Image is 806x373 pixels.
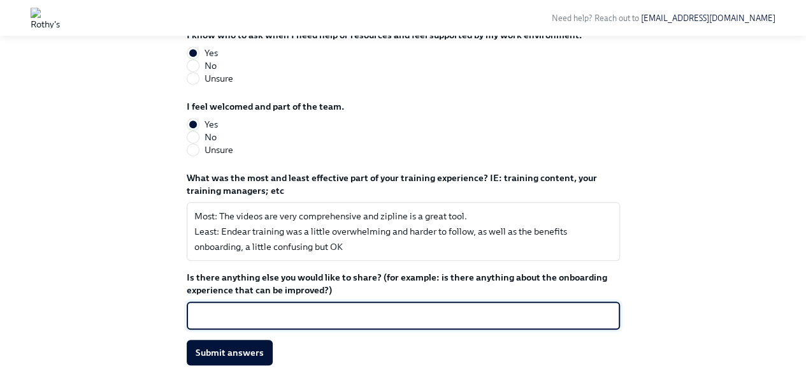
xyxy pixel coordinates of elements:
button: Submit answers [187,340,273,365]
label: I feel welcomed and part of the team. [187,100,344,113]
textarea: Most: The videos are very comprehensive and zipline is a great tool. Least: Endear training was a... [194,208,612,254]
img: Rothy's [31,8,60,28]
span: Yes [205,118,218,131]
span: Unsure [205,72,233,85]
span: Yes [205,47,218,59]
span: No [205,131,217,143]
span: Submit answers [196,346,264,359]
span: Need help? Reach out to [552,13,775,23]
label: What was the most and least effective part of your training experience? IE: training content, you... [187,172,620,197]
label: Is there anything else you would like to share? (for example: is there anything about the onboard... [187,271,620,296]
span: Unsure [205,143,233,156]
a: [EMAIL_ADDRESS][DOMAIN_NAME] [641,13,775,23]
span: No [205,59,217,72]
